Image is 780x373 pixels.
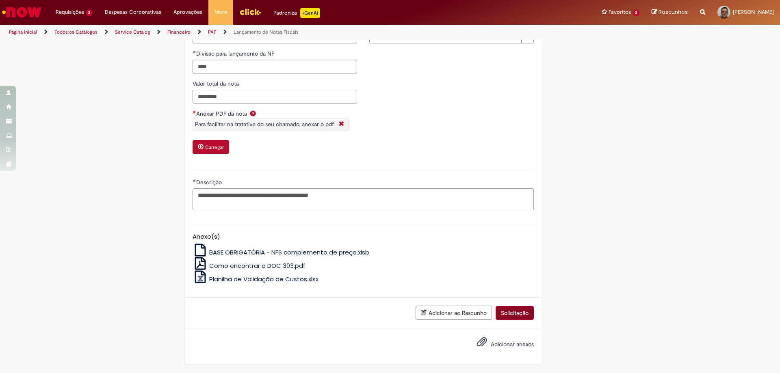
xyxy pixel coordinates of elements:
a: Lançamento de Notas Fiscais [234,29,299,35]
div: Padroniza [273,8,320,18]
img: click_logo_yellow_360x200.png [239,6,261,18]
button: Carregar anexo de Anexar PDF da nota Required [193,140,229,154]
span: Valor total da nota [193,80,240,87]
span: Favoritos [609,8,631,16]
p: +GenAi [300,8,320,18]
input: Divisão para lançamento da NF [193,60,357,73]
span: Divisão para lançamento da NF [196,50,276,57]
a: Planilha de Validação de Custos.xlsx [193,275,319,283]
span: 2 [633,9,639,16]
span: [PERSON_NAME] [733,9,774,15]
span: Obrigatório Preenchido [193,50,196,54]
a: Financeiro [167,29,191,35]
ul: Trilhas de página [6,25,514,40]
a: BASE OBRIGATÓRIA - NFS complemento de preço.xlsb [193,248,370,257]
span: 2 [86,9,93,16]
span: Descrição [196,179,223,186]
span: Adicionar anexos [491,341,534,348]
textarea: Descrição [193,188,534,210]
span: BASE OBRIGATÓRIA - NFS complemento de preço.xlsb [209,248,369,257]
small: Carregar [205,144,224,151]
a: PAF [208,29,216,35]
a: Rascunhos [652,9,688,16]
span: Necessários [193,110,196,114]
h5: Anexo(s) [193,233,534,240]
span: Despesas Corporativas [105,8,161,16]
a: Página inicial [9,29,37,35]
a: Como encontrar o DOC 303.pdf [193,261,306,270]
button: Adicionar ao Rascunho [416,306,492,320]
span: Anexar PDF da nota [196,110,249,117]
span: Rascunhos [659,8,688,16]
img: ServiceNow [1,4,43,20]
span: Aprovações [173,8,202,16]
i: Fechar More information Por question_anexar_pdf_da_nota [337,120,346,129]
span: Planilha de Validação de Custos.xlsx [209,275,318,283]
span: Obrigatório Preenchido [193,179,196,182]
a: Service Catalog [115,29,150,35]
a: Todos os Catálogos [54,29,97,35]
span: More [214,8,227,16]
button: Adicionar anexos [474,334,489,353]
input: Valor total da nota [193,90,357,103]
span: Ajuda para Anexar PDF da nota [248,110,258,116]
span: Como encontrar o DOC 303.pdf [209,261,305,270]
span: Requisições [56,8,84,16]
button: Solicitação [496,306,534,320]
span: Para facilitar na tratativa do seu chamado, anexar o pdf. [195,121,335,128]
